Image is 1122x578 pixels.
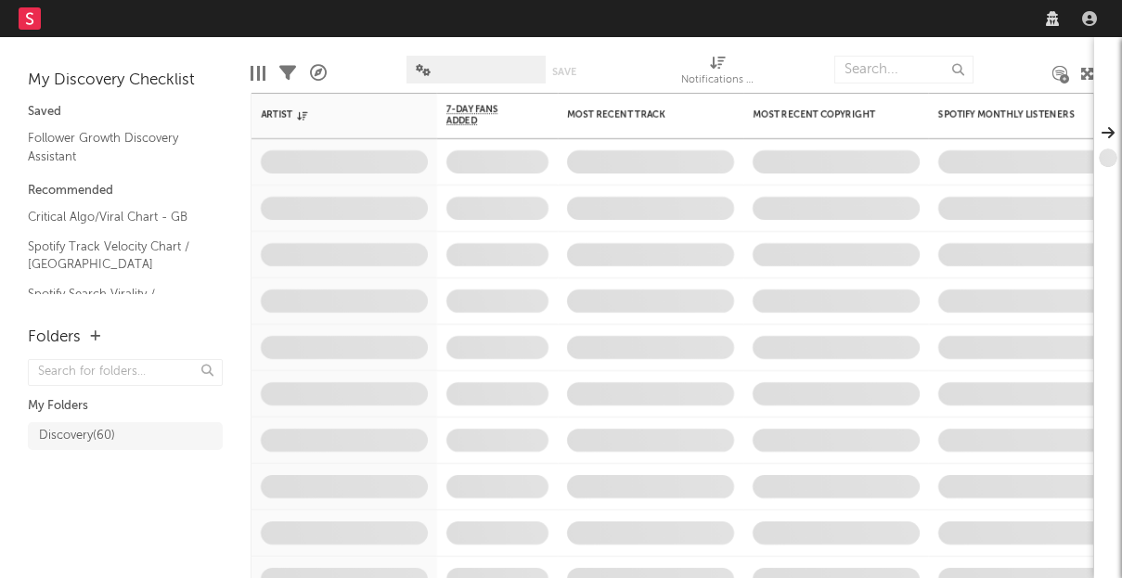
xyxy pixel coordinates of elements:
[28,128,204,166] a: Follower Growth Discovery Assistant
[261,109,400,121] div: Artist
[39,425,115,447] div: Discovery ( 60 )
[681,46,755,100] div: Notifications (Artist)
[28,207,204,227] a: Critical Algo/Viral Chart - GB
[28,101,223,123] div: Saved
[938,109,1077,121] div: Spotify Monthly Listeners
[28,284,204,322] a: Spotify Search Virality / [GEOGRAPHIC_DATA]
[251,46,265,100] div: Edit Columns
[28,359,223,386] input: Search for folders...
[28,422,223,450] a: Discovery(60)
[28,180,223,202] div: Recommended
[567,109,706,121] div: Most Recent Track
[28,395,223,417] div: My Folders
[552,67,576,77] button: Save
[28,70,223,92] div: My Discovery Checklist
[279,46,296,100] div: Filters
[28,327,81,349] div: Folders
[310,46,327,100] div: A&R Pipeline
[681,70,755,92] div: Notifications (Artist)
[446,104,521,126] span: 7-Day Fans Added
[753,109,892,121] div: Most Recent Copyright
[834,56,974,83] input: Search...
[28,237,204,275] a: Spotify Track Velocity Chart / [GEOGRAPHIC_DATA]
